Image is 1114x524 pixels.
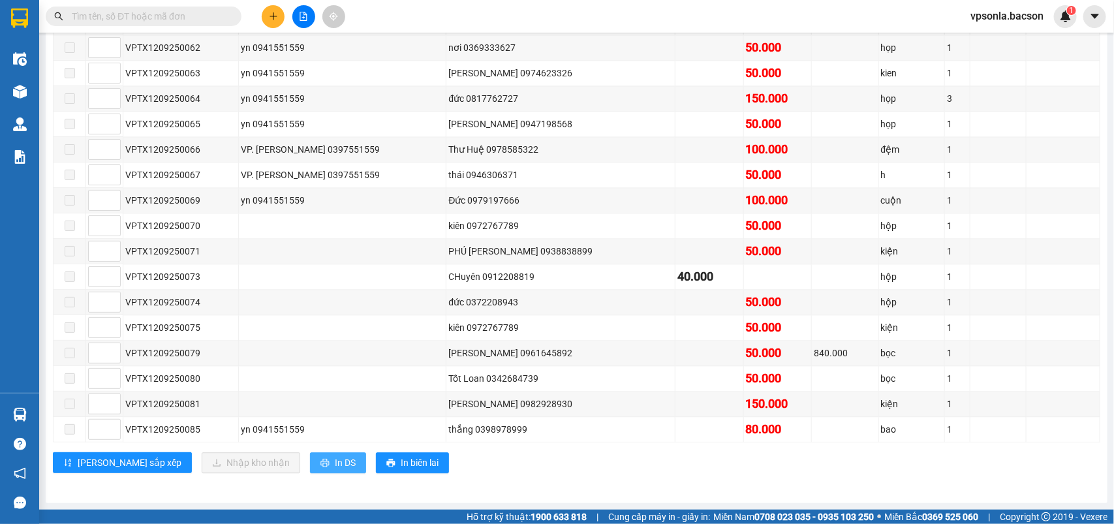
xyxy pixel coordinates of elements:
[448,244,673,258] div: PHÚ [PERSON_NAME] 0938838899
[881,371,942,386] div: bọc
[125,244,236,258] div: VPTX1209250071
[746,115,809,133] div: 50.000
[125,117,236,131] div: VPTX1209250065
[241,117,444,131] div: yn 0941551559
[448,346,673,360] div: [PERSON_NAME] 0961645892
[11,8,28,28] img: logo-vxr
[241,40,444,55] div: yn 0941551559
[125,295,236,309] div: VPTX1209250074
[746,89,809,108] div: 150.000
[125,193,236,208] div: VPTX1209250069
[608,510,710,524] span: Cung cấp máy in - giấy in:
[713,510,874,524] span: Miền Nam
[947,346,968,360] div: 1
[814,346,876,360] div: 840.000
[14,497,26,509] span: message
[746,166,809,184] div: 50.000
[746,293,809,311] div: 50.000
[123,290,239,315] td: VPTX1209250074
[947,193,968,208] div: 1
[746,318,809,337] div: 50.000
[401,455,439,470] span: In biên lai
[448,168,673,182] div: thái 0946306371
[754,512,874,522] strong: 0708 023 035 - 0935 103 250
[123,417,239,442] td: VPTX1209250085
[299,12,308,21] span: file-add
[123,315,239,341] td: VPTX1209250075
[310,452,366,473] button: printerIn DS
[63,458,72,469] span: sort-ascending
[72,9,226,23] input: Tìm tên, số ĐT hoặc mã đơn
[376,452,449,473] button: printerIn biên lai
[123,264,239,290] td: VPTX1209250073
[125,346,236,360] div: VPTX1209250079
[881,346,942,360] div: bọc
[13,52,27,66] img: warehouse-icon
[947,320,968,335] div: 1
[125,320,236,335] div: VPTX1209250075
[947,244,968,258] div: 1
[329,12,338,21] span: aim
[14,438,26,450] span: question-circle
[947,168,968,182] div: 1
[947,142,968,157] div: 1
[596,510,598,524] span: |
[1083,5,1106,28] button: caret-down
[960,8,1054,24] span: vpsonla.bacson
[467,510,587,524] span: Hỗ trợ kỹ thuật:
[881,66,942,80] div: kien
[322,5,345,28] button: aim
[1060,10,1072,22] img: icon-new-feature
[746,369,809,388] div: 50.000
[125,168,236,182] div: VPTX1209250067
[746,191,809,209] div: 100.000
[677,268,741,286] div: 40.000
[241,422,444,437] div: yn 0941551559
[125,91,236,106] div: VPTX1209250064
[241,142,444,157] div: VP. [PERSON_NAME] 0397551559
[947,270,968,284] div: 1
[947,397,968,411] div: 1
[881,295,942,309] div: hộp
[125,40,236,55] div: VPTX1209250062
[947,117,968,131] div: 1
[123,213,239,239] td: VPTX1209250070
[448,371,673,386] div: Tốt Loan 0342684739
[448,117,673,131] div: [PERSON_NAME] 0947198568
[241,91,444,106] div: yn 0941551559
[988,510,990,524] span: |
[877,514,881,519] span: ⚪️
[947,40,968,55] div: 1
[448,320,673,335] div: kiên 0972767789
[125,397,236,411] div: VPTX1209250081
[125,371,236,386] div: VPTX1209250080
[53,452,192,473] button: sort-ascending[PERSON_NAME] sắp xếp
[881,270,942,284] div: hộp
[54,12,63,21] span: search
[746,344,809,362] div: 50.000
[448,397,673,411] div: [PERSON_NAME] 0982928930
[881,168,942,182] div: h
[881,244,942,258] div: kiện
[448,40,673,55] div: nơi 0369333627
[123,112,239,137] td: VPTX1209250065
[746,140,809,159] div: 100.000
[13,150,27,164] img: solution-icon
[320,458,330,469] span: printer
[335,455,356,470] span: In DS
[269,12,278,21] span: plus
[448,142,673,157] div: Thư Huệ 0978585322
[448,91,673,106] div: đức 0817762727
[241,193,444,208] div: yn 0941551559
[78,455,181,470] span: [PERSON_NAME] sắp xếp
[881,219,942,233] div: hộp
[881,397,942,411] div: kiện
[448,270,673,284] div: CHuyên 0912208819
[531,512,587,522] strong: 1900 633 818
[125,66,236,80] div: VPTX1209250063
[746,395,809,413] div: 150.000
[448,193,673,208] div: Đức 0979197666
[884,510,978,524] span: Miền Bắc
[125,142,236,157] div: VPTX1209250066
[448,422,673,437] div: thắng 0398978999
